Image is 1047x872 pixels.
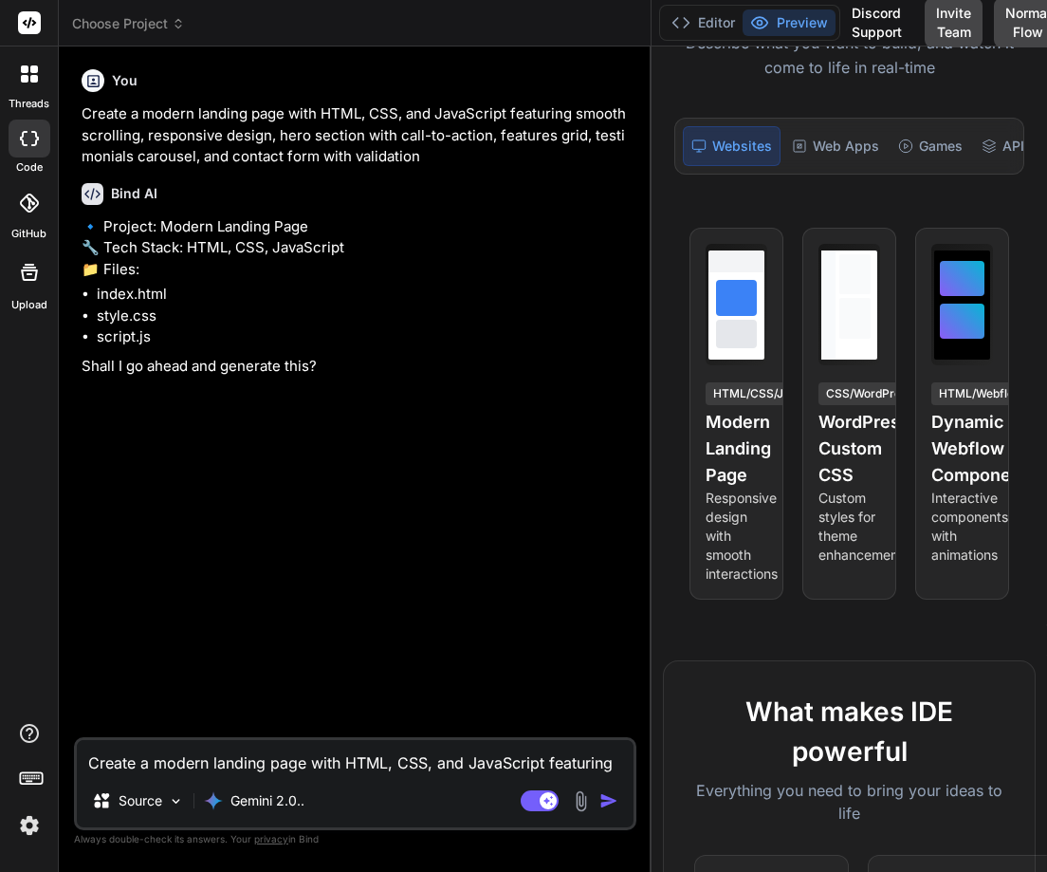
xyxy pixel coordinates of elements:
[97,306,633,327] li: style.css
[97,284,633,306] li: index.html
[111,184,157,203] h6: Bind AI
[112,71,138,90] h6: You
[663,31,1036,80] p: Describe what you want to build, and watch it come to life in real-time
[82,216,633,281] p: 🔹 Project: Modern Landing Page 🔧 Tech Stack: HTML, CSS, JavaScript 📁 Files:
[974,126,1039,166] div: APIs
[82,103,633,168] p: Create a modern landing page with HTML, CSS, and JavaScript featuring smooth scrolling, responsiv...
[11,297,47,313] label: Upload
[204,791,223,810] img: Gemini 2.0 flash
[706,382,799,405] div: HTML/CSS/JS
[706,489,767,584] p: Responsive design with smooth interactions
[694,692,1004,771] h2: What makes IDE powerful
[230,791,304,810] p: Gemini 2.0..
[743,9,836,36] button: Preview
[891,126,970,166] div: Games
[706,409,767,489] h4: Modern Landing Page
[168,793,184,809] img: Pick Models
[683,126,781,166] div: Websites
[11,226,46,242] label: GitHub
[694,779,1004,825] p: Everything you need to bring your ideas to life
[818,409,880,489] h4: WordPress Custom CSS
[13,809,46,842] img: settings
[82,356,633,378] p: Shall I go ahead and generate this?
[119,791,162,810] p: Source
[9,96,49,112] label: threads
[784,126,887,166] div: Web Apps
[931,409,993,489] h4: Dynamic Webflow Component
[818,489,880,565] p: Custom styles for theme enhancement
[599,791,618,810] img: icon
[74,830,636,848] p: Always double-check its answers. Your in Bind
[254,833,288,844] span: privacy
[931,382,1031,405] div: HTML/Webflow
[72,14,185,33] span: Choose Project
[570,790,592,812] img: attachment
[818,382,920,405] div: CSS/WordPress
[97,326,633,348] li: script.js
[931,489,993,565] p: Interactive components with animations
[664,9,743,36] button: Editor
[16,159,43,176] label: code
